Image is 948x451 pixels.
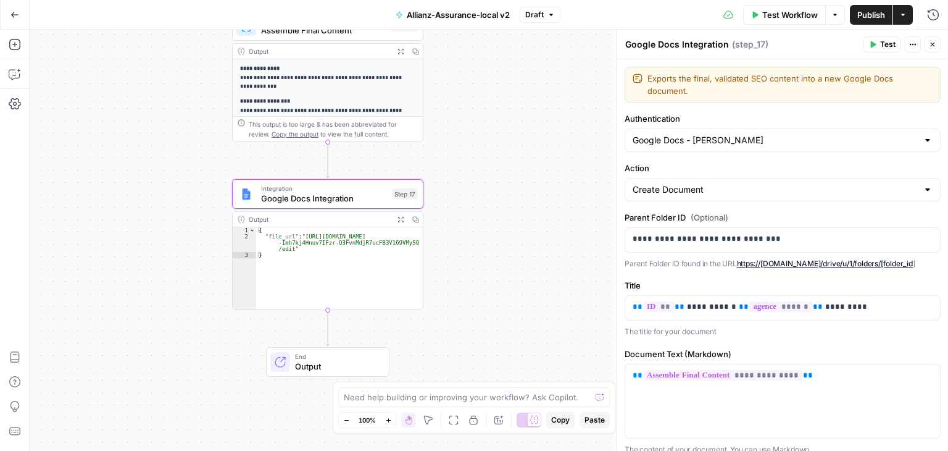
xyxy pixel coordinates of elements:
span: Test [880,39,896,50]
a: https://[DOMAIN_NAME]/drive/u/1/folders/[folder_id [737,259,913,268]
button: Paste [580,412,610,428]
div: 3 [233,252,256,258]
g: Edge from step_17 to end [326,310,330,346]
label: Action [625,162,941,174]
button: Allianz-Assurance-local v2 [388,5,517,25]
g: Edge from step_30 to step_17 [326,142,330,178]
span: Test Workflow [762,9,818,21]
div: 2 [233,234,256,252]
span: Paste [584,415,605,426]
span: Allianz-Assurance-local v2 [407,9,510,21]
span: Assemble Final Content [261,24,386,36]
span: Copy [551,415,570,426]
div: EndOutput [232,347,423,377]
span: 100% [359,415,376,425]
button: Publish [850,5,892,25]
div: Output [249,214,389,224]
span: (Optional) [691,211,728,224]
span: Draft [525,9,544,20]
input: Google Docs - Rodrigue [633,134,918,146]
button: Draft [520,7,560,23]
button: Test Workflow [743,5,825,25]
p: The title for your document [625,326,941,338]
div: Step 17 [392,188,418,200]
button: Test [863,36,901,53]
span: ( step_17 ) [732,38,768,51]
span: Output [295,360,379,373]
label: Parent Folder ID [625,211,941,224]
textarea: Google Docs Integration [625,38,729,51]
label: Authentication [625,112,941,125]
span: Google Docs Integration [261,192,387,204]
span: Integration [261,183,387,193]
button: Copy [546,412,575,428]
div: This output is too large & has been abbreviated for review. to view the full content. [249,119,418,139]
textarea: Exports the final, validated SEO content into a new Google Docs document. [647,72,933,97]
p: Parent Folder ID found in the URL ] [625,258,941,270]
div: IntegrationGoogle Docs IntegrationStep 17Output{ "file_url":"[URL][DOMAIN_NAME] -Imh7kj4Hnuv7IFzr... [232,179,423,310]
label: Document Text (Markdown) [625,348,941,360]
img: Instagram%20post%20-%201%201.png [240,188,252,200]
span: End [295,352,379,361]
div: 1 [233,227,256,234]
div: Output [249,46,389,56]
span: Publish [857,9,885,21]
input: Create Document [633,183,918,196]
label: Title [625,279,941,292]
span: Toggle code folding, rows 1 through 3 [249,227,256,234]
span: Copy the output [272,130,318,138]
